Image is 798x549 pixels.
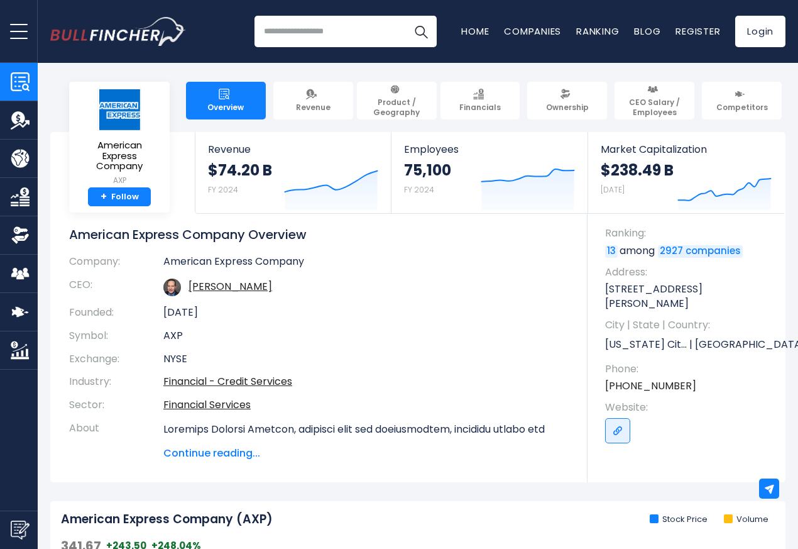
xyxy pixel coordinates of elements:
[163,397,251,412] a: Financial Services
[404,184,434,195] small: FY 2024
[69,417,163,461] th: About
[163,374,292,389] a: Financial - Credit Services
[69,324,163,348] th: Symbol:
[461,25,489,38] a: Home
[69,370,163,394] th: Industry:
[69,394,163,417] th: Sector:
[189,279,272,294] a: ceo
[601,184,625,195] small: [DATE]
[273,82,353,119] a: Revenue
[79,175,160,186] small: AXP
[357,82,437,119] a: Product / Geography
[716,103,768,113] span: Competitors
[69,274,163,301] th: CEO:
[163,255,569,274] td: American Express Company
[601,143,772,155] span: Market Capitalization
[50,17,186,46] img: Bullfincher logo
[79,88,160,187] a: American Express Company AXP
[605,362,773,376] span: Phone:
[195,132,391,213] a: Revenue $74.20 B FY 2024
[207,103,244,113] span: Overview
[702,82,782,119] a: Competitors
[605,379,696,393] a: [PHONE_NUMBER]
[163,301,569,324] td: [DATE]
[615,82,694,119] a: CEO Salary / Employees
[11,226,30,245] img: Ownership
[634,25,660,38] a: Blog
[61,512,273,528] h2: American Express Company (AXP)
[69,255,163,274] th: Company:
[724,514,768,525] li: Volume
[658,245,743,258] a: 2927 companies
[363,97,431,117] span: Product / Geography
[163,279,181,296] img: stephen-j-squeri.jpg
[675,25,720,38] a: Register
[576,25,619,38] a: Ranking
[163,446,569,461] span: Continue reading...
[404,143,574,155] span: Employees
[69,348,163,371] th: Exchange:
[186,82,266,119] a: Overview
[296,103,331,113] span: Revenue
[88,187,151,207] a: +Follow
[605,226,773,240] span: Ranking:
[440,82,520,119] a: Financials
[79,140,160,172] span: American Express Company
[101,191,107,202] strong: +
[605,244,773,258] p: among
[605,318,773,332] span: City | State | Country:
[605,336,773,355] p: [US_STATE] Cit... | [GEOGRAPHIC_DATA] | US
[50,17,185,46] a: Go to homepage
[735,16,785,47] a: Login
[605,245,618,258] a: 13
[163,348,569,371] td: NYSE
[605,282,773,311] p: [STREET_ADDRESS][PERSON_NAME]
[605,418,630,443] a: Go to link
[163,324,569,348] td: AXP
[69,226,569,243] h1: American Express Company Overview
[391,132,587,213] a: Employees 75,100 FY 2024
[504,25,561,38] a: Companies
[546,103,589,113] span: Ownership
[69,301,163,324] th: Founded:
[208,160,272,180] strong: $74.20 B
[605,401,773,414] span: Website:
[208,143,378,155] span: Revenue
[620,97,689,117] span: CEO Salary / Employees
[527,82,607,119] a: Ownership
[459,103,501,113] span: Financials
[601,160,674,180] strong: $238.49 B
[650,514,708,525] li: Stock Price
[405,16,437,47] button: Search
[588,132,784,213] a: Market Capitalization $238.49 B [DATE]
[605,265,773,279] span: Address:
[404,160,451,180] strong: 75,100
[208,184,238,195] small: FY 2024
